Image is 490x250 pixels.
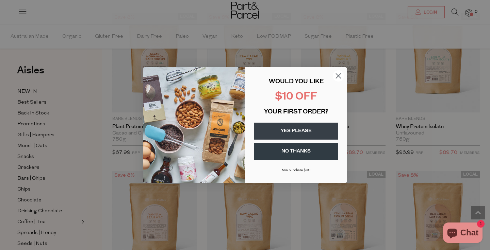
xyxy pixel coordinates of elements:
[254,123,338,140] button: YES PLEASE
[275,92,317,102] span: $10 OFF
[332,70,344,82] button: Close dialog
[282,168,311,172] span: Min purchase $99
[143,67,245,183] img: 43fba0fb-7538-40bc-babb-ffb1a4d097bc.jpeg
[264,109,328,115] span: YOUR FIRST ORDER?
[254,143,338,160] button: NO THANKS
[269,79,324,85] span: WOULD YOU LIKE
[441,222,485,245] inbox-online-store-chat: Shopify online store chat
